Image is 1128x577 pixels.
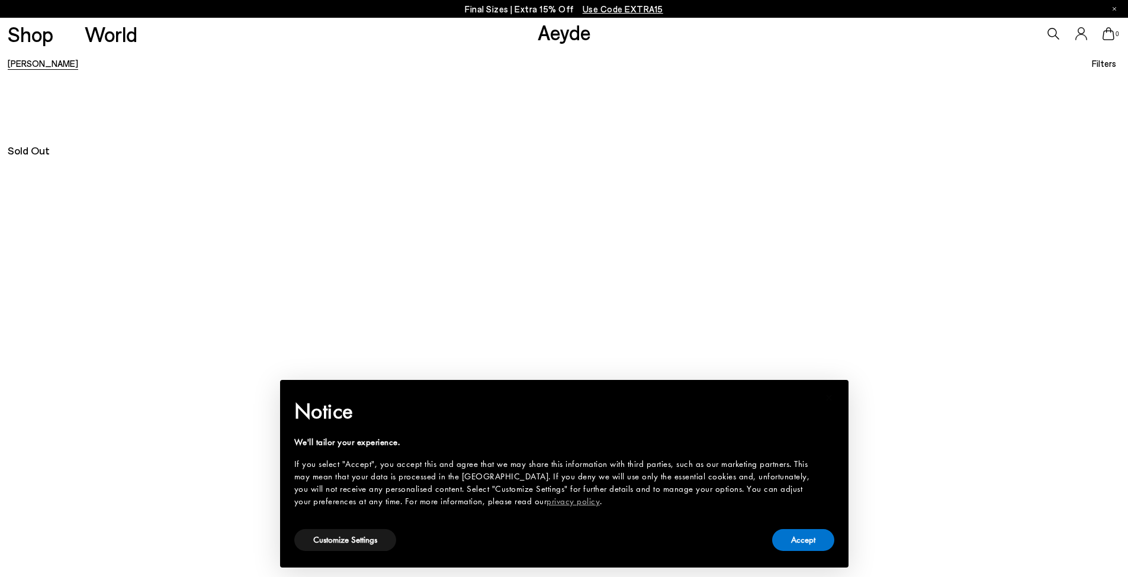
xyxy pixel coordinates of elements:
[294,436,815,449] div: We'll tailor your experience.
[547,495,600,507] a: privacy policy
[294,529,396,551] button: Customize Settings
[294,458,815,508] div: If you select "Accept", you accept this and agree that we may share this information with third p...
[825,388,833,407] span: ×
[815,383,844,412] button: Close this notice
[294,396,815,427] h2: Notice
[772,529,834,551] button: Accept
